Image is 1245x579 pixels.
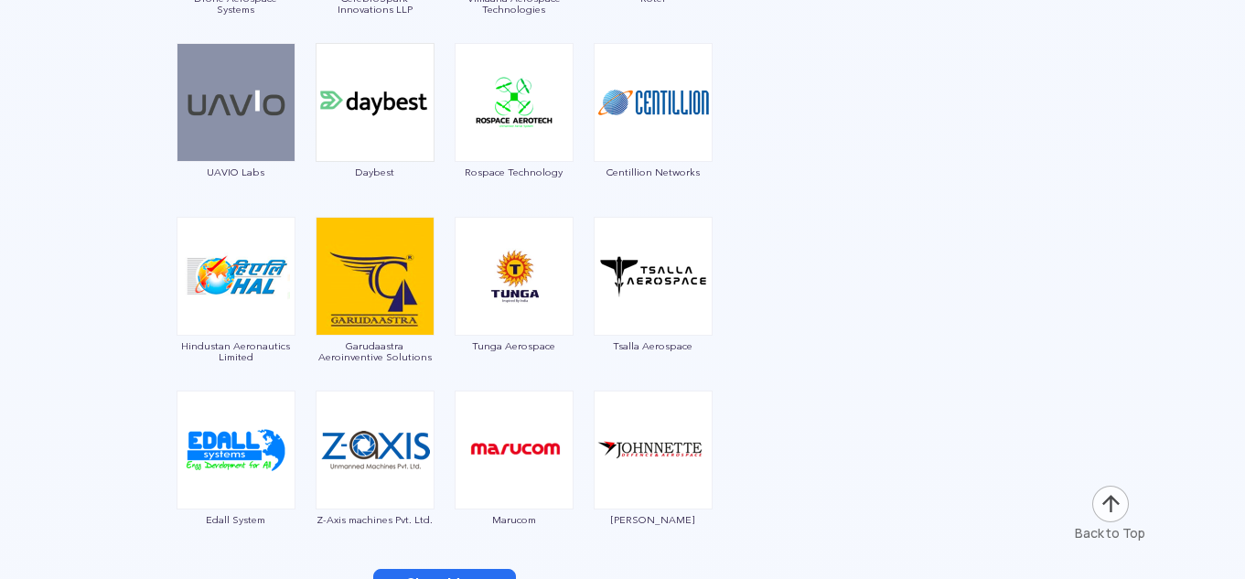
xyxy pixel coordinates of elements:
[315,441,435,525] a: Z-Axis machines Pvt. Ltd.
[454,267,574,351] a: Tunga Aerospace
[176,93,296,177] a: UAVIO Labs
[454,441,574,525] a: Marucom
[315,340,435,362] span: Garudaastra Aeroinventive Solutions
[455,391,574,509] img: img_marucom.png
[455,217,574,336] img: img_tunga.png
[177,43,295,162] img: img_uavio.png
[316,391,435,509] img: ic_zaxis.png
[315,514,435,525] span: Z-Axis machines Pvt. Ltd.
[177,391,295,509] img: ic_edall.png
[315,267,435,362] a: Garudaastra Aeroinventive Solutions
[593,340,714,351] span: Tsalla Aerospace
[593,514,714,525] span: [PERSON_NAME]
[594,217,713,336] img: ic_tsalla.png
[454,93,574,177] a: Rospace Technology
[176,267,296,362] a: Hindustan Aeronautics Limited
[455,43,574,162] img: ic_rospace.png
[176,441,296,525] a: Edall System
[593,93,714,177] a: Centillion Networks
[177,217,295,336] img: ic_hindustanaeronautics.png
[454,166,574,177] span: Rospace Technology
[593,267,714,351] a: Tsalla Aerospace
[594,43,713,162] img: ic_centillion.png
[176,514,296,525] span: Edall System
[176,166,296,177] span: UAVIO Labs
[454,340,574,351] span: Tunga Aerospace
[594,391,713,509] img: ic_johnnette.png
[315,93,435,177] a: Daybest
[1075,524,1145,542] div: Back to Top
[316,217,435,336] img: ic_garudaastra.png
[176,340,296,362] span: Hindustan Aeronautics Limited
[316,43,435,162] img: ic_daybest.png
[593,166,714,177] span: Centillion Networks
[315,166,435,177] span: Daybest
[1090,484,1131,524] img: ic_arrow-up.png
[593,441,714,525] a: [PERSON_NAME]
[454,514,574,525] span: Marucom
